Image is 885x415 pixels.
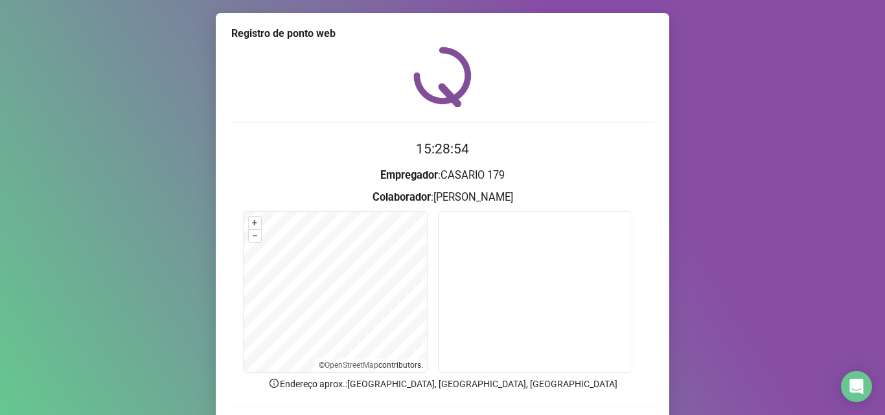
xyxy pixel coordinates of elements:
strong: Colaborador [373,191,431,203]
button: + [249,217,261,229]
h3: : CASARIO 179 [231,167,654,184]
button: – [249,230,261,242]
div: Open Intercom Messenger [841,371,872,402]
a: OpenStreetMap [325,361,378,370]
h3: : [PERSON_NAME] [231,189,654,206]
div: Registro de ponto web [231,26,654,41]
img: QRPoint [413,47,472,107]
time: 15:28:54 [416,141,469,157]
p: Endereço aprox. : [GEOGRAPHIC_DATA], [GEOGRAPHIC_DATA], [GEOGRAPHIC_DATA] [231,377,654,391]
li: © contributors. [319,361,423,370]
span: info-circle [268,377,280,389]
strong: Empregador [380,169,438,181]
